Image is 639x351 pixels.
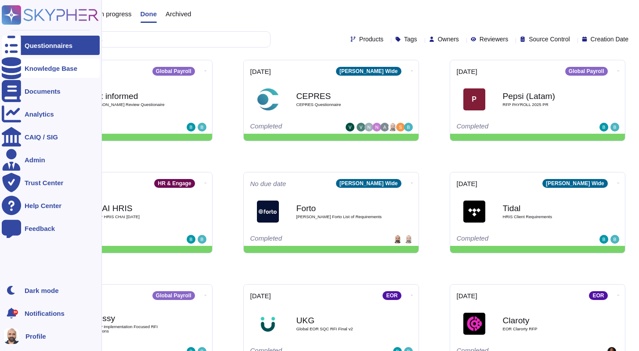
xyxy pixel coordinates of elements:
[599,123,608,132] img: user
[503,327,591,331] span: EOR Clarorty RFP
[396,123,405,132] img: user
[336,179,401,188] div: [PERSON_NAME] Wide
[257,313,279,335] img: Logo
[457,292,477,299] span: [DATE]
[90,102,178,107] span: [PERSON_NAME] Review Questionaire
[503,215,591,219] span: HRIS Client Requirements
[388,123,397,132] img: user
[90,215,178,219] span: RFI for HRIS CHAI [DATE]
[2,173,100,192] a: Trust Center
[365,123,373,132] img: user
[152,67,195,76] div: Global Payroll
[13,310,18,315] div: 9+
[25,65,77,72] div: Knowledge Base
[2,326,25,346] button: user
[503,102,591,107] span: RFP PAYROLL 2025 PR
[35,32,270,47] input: Search by keywords
[250,123,346,132] div: Completed
[296,92,384,100] b: CEPRES
[457,235,564,244] div: Completed
[25,310,65,317] span: Notifications
[198,123,206,132] img: user
[610,123,619,132] img: user
[141,11,157,17] span: Done
[296,316,384,325] b: UKG
[187,235,195,244] img: user
[383,291,401,300] div: EOR
[2,81,100,101] a: Documents
[346,123,354,132] img: user
[25,333,46,340] span: Profile
[154,179,195,188] div: HR & Engage
[2,150,100,169] a: Admin
[198,235,206,244] img: user
[25,225,55,232] div: Feedback
[25,179,63,186] div: Trust Center
[2,58,100,78] a: Knowledge Base
[2,196,100,215] a: Help Center
[90,204,178,212] b: CHAI HRIS
[404,123,413,132] img: user
[25,287,59,294] div: Dark mode
[529,36,570,42] span: Source Control
[2,127,100,146] a: CAIQ / SIG
[357,123,365,132] img: user
[503,92,591,100] b: Pepsi (Latam)
[480,36,508,42] span: Reviewers
[463,201,485,223] img: Logo
[359,36,383,42] span: Products
[438,36,459,42] span: Owners
[296,102,384,107] span: CEPRES Questionnaire
[457,180,477,187] span: [DATE]
[90,314,178,322] b: Stussy
[257,201,279,223] img: Logo
[2,36,100,55] a: Questionnaires
[250,68,271,75] span: [DATE]
[336,67,401,76] div: [PERSON_NAME] Wide
[565,67,608,76] div: Global Payroll
[25,42,72,49] div: Questionnaires
[98,11,131,17] span: In progress
[25,88,61,95] div: Documents
[187,123,195,132] img: user
[296,327,384,331] span: Global EOR SQC RFI Final v2
[372,123,381,132] img: user
[90,92,178,100] b: Not informed
[404,36,417,42] span: Tags
[90,325,178,333] span: Stussy Implementation Focused RFI Questions
[257,88,279,110] img: Logo
[4,328,19,344] img: user
[591,36,628,42] span: Creation Date
[296,204,384,212] b: Forto
[25,111,54,117] div: Analytics
[393,235,402,244] img: user
[404,235,413,244] img: user
[152,291,195,300] div: Global Payroll
[599,235,608,244] img: user
[25,134,58,140] div: CAIQ / SIG
[2,104,100,124] a: Analytics
[2,219,100,238] a: Feedback
[250,235,358,244] div: Completed
[166,11,191,17] span: Archived
[250,180,286,187] span: No due date
[296,215,384,219] span: [PERSON_NAME] Forto List of Requirements
[457,68,477,75] span: [DATE]
[610,235,619,244] img: user
[463,313,485,335] img: Logo
[463,88,485,110] div: P
[542,179,608,188] div: [PERSON_NAME] Wide
[589,291,607,300] div: EOR
[457,123,564,132] div: Completed
[503,316,591,325] b: Claroty
[380,123,389,132] img: user
[250,292,271,299] span: [DATE]
[25,202,61,209] div: Help Center
[25,157,45,163] div: Admin
[503,204,591,212] b: Tidal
